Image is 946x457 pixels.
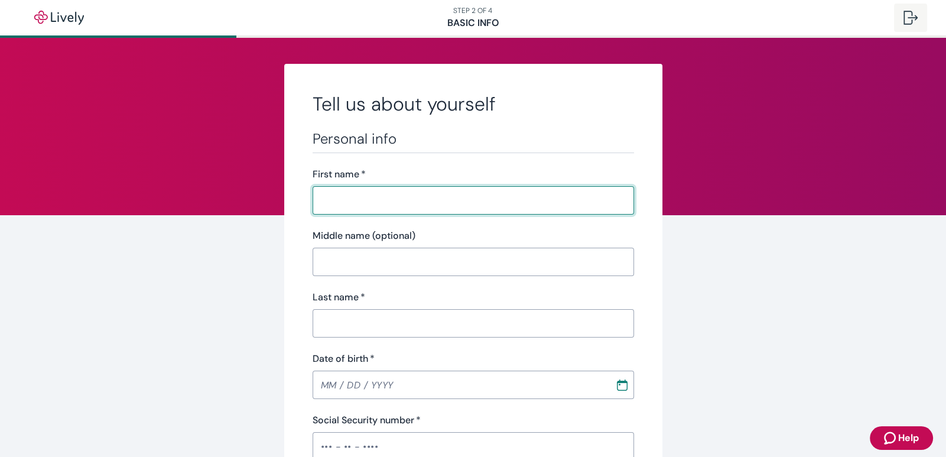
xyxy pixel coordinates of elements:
[313,352,375,366] label: Date of birth
[313,290,365,304] label: Last name
[616,379,628,391] svg: Calendar
[870,426,933,450] button: Zendesk support iconHelp
[313,373,607,397] input: MM / DD / YYYY
[313,229,415,243] label: Middle name (optional)
[898,431,919,445] span: Help
[313,92,634,116] h2: Tell us about yourself
[313,413,421,427] label: Social Security number
[313,167,366,181] label: First name
[26,11,92,25] img: Lively
[612,374,633,396] button: Choose date
[884,431,898,445] svg: Zendesk support icon
[313,130,634,148] h3: Personal info
[894,4,927,32] button: Log out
